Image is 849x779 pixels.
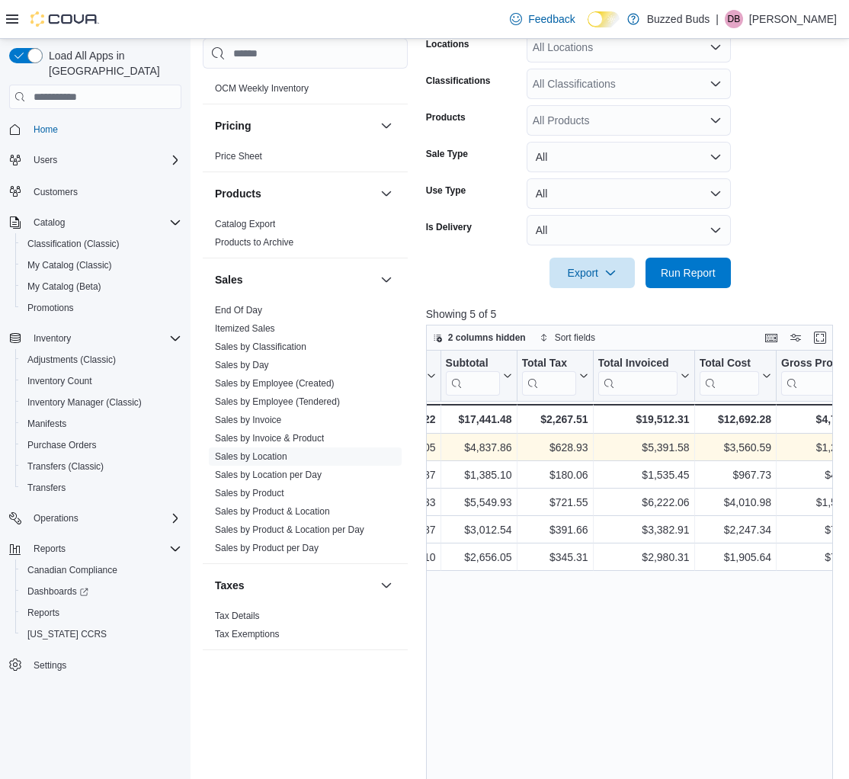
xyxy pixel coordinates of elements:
[215,414,281,426] span: Sales by Invoice
[527,215,731,245] button: All
[598,357,689,396] button: Total Invoiced
[21,457,110,476] a: Transfers (Classic)
[215,524,364,535] a: Sales by Product & Location per Day
[353,493,435,511] div: $5,592.33
[34,543,66,555] span: Reports
[27,213,181,232] span: Catalog
[21,393,148,412] a: Inventory Manager (Classic)
[215,272,243,287] h3: Sales
[426,38,469,50] label: Locations
[445,466,511,484] div: $1,385.10
[353,410,435,428] div: $17,576.22
[15,559,187,581] button: Canadian Compliance
[215,118,251,133] h3: Pricing
[203,301,408,563] div: Sales
[27,509,181,527] span: Operations
[215,219,275,229] a: Catalog Export
[21,436,103,454] a: Purchase Orders
[15,233,187,255] button: Classification (Classic)
[21,582,95,601] a: Dashboards
[787,329,805,347] button: Display options
[377,117,396,135] button: Pricing
[353,521,435,539] div: $3,028.87
[353,548,435,566] div: $2,689.10
[43,48,181,79] span: Load All Apps in [GEOGRAPHIC_DATA]
[27,540,72,558] button: Reports
[21,479,181,497] span: Transfers
[27,183,84,201] a: Customers
[3,118,187,140] button: Home
[646,258,731,288] button: Run Report
[34,332,71,345] span: Inventory
[21,479,72,497] a: Transfers
[215,506,330,517] a: Sales by Product & Location
[34,512,78,524] span: Operations
[27,354,116,366] span: Adjustments (Classic)
[215,611,260,621] a: Tax Details
[27,418,66,430] span: Manifests
[215,469,322,481] span: Sales by Location per Day
[3,212,187,233] button: Catalog
[598,466,689,484] div: $1,535.45
[426,75,491,87] label: Classifications
[426,221,472,233] label: Is Delivery
[215,578,245,593] h3: Taxes
[15,477,187,498] button: Transfers
[710,114,722,127] button: Open list of options
[30,11,99,27] img: Cova
[27,329,181,348] span: Inventory
[15,434,187,456] button: Purchase Orders
[27,439,97,451] span: Purchase Orders
[15,624,187,645] button: [US_STATE] CCRS
[215,377,335,389] span: Sales by Employee (Created)
[21,415,181,433] span: Manifests
[377,576,396,595] button: Taxes
[215,610,260,622] span: Tax Details
[21,457,181,476] span: Transfers (Classic)
[598,548,689,566] div: $2,980.31
[215,578,374,593] button: Taxes
[598,493,689,511] div: $6,222.06
[215,524,364,536] span: Sales by Product & Location per Day
[215,628,280,640] span: Tax Exemptions
[215,304,262,316] span: End Of Day
[427,329,532,347] button: 2 columns hidden
[15,413,187,434] button: Manifests
[521,466,588,484] div: $180.06
[699,357,758,396] div: Total Cost
[710,78,722,90] button: Open list of options
[27,375,92,387] span: Inventory Count
[527,142,731,172] button: All
[21,625,113,643] a: [US_STATE] CCRS
[521,357,588,396] button: Total Tax
[21,561,123,579] a: Canadian Compliance
[21,256,181,274] span: My Catalog (Classic)
[27,151,181,169] span: Users
[426,184,466,197] label: Use Type
[215,629,280,640] a: Tax Exemptions
[215,305,262,316] a: End Of Day
[27,213,71,232] button: Catalog
[15,255,187,276] button: My Catalog (Classic)
[699,410,771,428] div: $12,692.28
[21,256,118,274] a: My Catalog (Classic)
[215,151,262,162] a: Price Sheet
[559,258,626,288] span: Export
[215,470,322,480] a: Sales by Location per Day
[598,357,677,371] div: Total Invoiced
[21,604,181,622] span: Reports
[27,628,107,640] span: [US_STATE] CCRS
[203,607,408,649] div: Taxes
[21,415,72,433] a: Manifests
[27,564,117,576] span: Canadian Compliance
[27,302,74,314] span: Promotions
[3,328,187,349] button: Inventory
[15,349,187,370] button: Adjustments (Classic)
[215,451,287,462] a: Sales by Location
[521,521,588,539] div: $391.66
[215,341,306,352] a: Sales by Classification
[215,487,284,499] span: Sales by Product
[521,438,588,457] div: $628.93
[445,357,499,396] div: Subtotal
[34,659,66,672] span: Settings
